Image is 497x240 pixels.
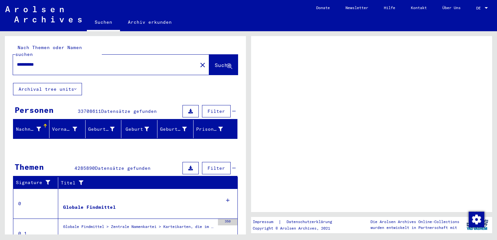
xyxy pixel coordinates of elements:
p: Die Arolsen Archives Online-Collections [370,219,459,225]
div: Prisoner # [196,126,223,133]
div: Geburtsname [88,124,123,134]
div: Nachname [16,126,41,133]
div: Geburt‏ [124,124,157,134]
span: Suche [215,62,231,68]
div: Vorname [52,126,77,133]
div: Titel [61,178,231,188]
button: Filter [202,105,231,117]
div: Signature [16,179,53,186]
a: Archiv erkunden [120,14,180,30]
span: Filter [208,108,225,114]
div: Geburtsname [88,126,115,133]
div: Personen [15,104,54,116]
span: Filter [208,165,225,171]
button: Suche [209,55,238,75]
div: Titel [61,180,225,186]
mat-header-cell: Geburt‏ [121,120,157,138]
div: Geburtsdatum [160,126,187,133]
img: Zustimmung ändern [469,212,484,227]
span: Datensätze gefunden [95,165,151,171]
span: 33708611 [78,108,101,114]
div: Geburtsdatum [160,124,195,134]
div: Vorname [52,124,85,134]
div: Prisoner # [196,124,231,134]
span: 4285890 [74,165,95,171]
div: Globale Findmittel > Zentrale Namenkartei > Karteikarten, die im Rahmen der sequentiellen Massend... [63,224,215,233]
span: DE [476,6,483,10]
div: | [253,219,340,225]
td: 0 [13,189,58,219]
a: Impressum [253,219,278,225]
img: yv_logo.png [465,217,490,233]
button: Archival tree units [13,83,82,95]
mat-header-cell: Nachname [13,120,49,138]
p: wurden entwickelt in Partnerschaft mit [370,225,459,231]
div: Nachname [16,124,49,134]
mat-header-cell: Geburtsname [86,120,122,138]
div: Themen [15,161,44,173]
div: Signature [16,178,60,188]
div: 350 [218,219,237,225]
mat-header-cell: Geburtsdatum [157,120,194,138]
button: Clear [196,58,209,71]
span: Datensätze gefunden [101,108,157,114]
mat-label: Nach Themen oder Namen suchen [15,45,82,57]
a: Suchen [87,14,120,31]
mat-icon: close [199,61,207,69]
a: Datenschutzerklärung [281,219,340,225]
mat-header-cell: Prisoner # [194,120,237,138]
div: Globale Findmittel [63,204,116,211]
img: Arolsen_neg.svg [5,6,82,22]
div: Geburt‏ [124,126,149,133]
button: Filter [202,162,231,174]
p: Copyright © Arolsen Archives, 2021 [253,225,340,231]
mat-header-cell: Vorname [49,120,86,138]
